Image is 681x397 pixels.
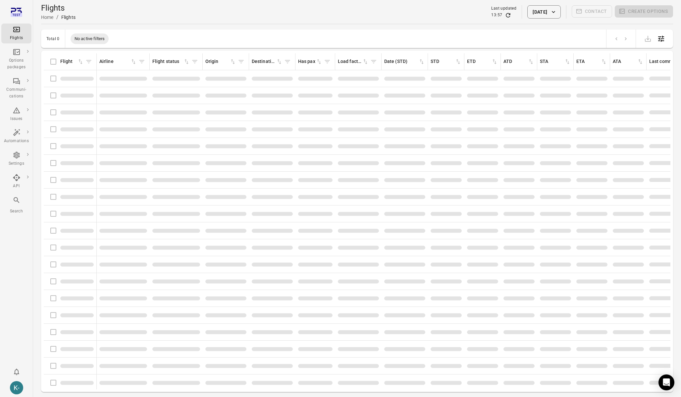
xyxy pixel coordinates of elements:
[540,58,571,65] div: Sort by STA in ascending order
[10,365,23,378] button: Notifications
[84,57,94,67] span: Filter by flight
[4,35,29,41] div: Flights
[236,57,246,67] span: Filter by origin
[505,12,511,19] button: Refresh data
[572,5,612,19] span: Please make a selection to create communications
[467,58,498,65] div: Sort by ETD in ascending order
[41,3,76,13] h1: Flights
[137,57,147,67] span: Filter by airline
[252,58,283,65] div: Sort by destination in ascending order
[641,35,655,41] span: Please make a selection to export
[369,57,379,67] span: Filter by load factor
[61,14,76,21] div: Flights
[615,5,673,19] span: Please make a selection to create an option package
[4,116,29,122] div: Issues
[1,172,31,192] a: API
[491,12,502,19] div: 13:57
[283,57,292,67] span: Filter by destination
[1,75,31,102] a: Communi-cations
[503,58,534,65] div: Sort by ATD in ascending order
[576,58,607,65] div: Sort by ETA in ascending order
[4,183,29,190] div: API
[4,138,29,144] div: Automations
[384,58,425,65] div: Sort by date (STD) in ascending order
[338,58,369,65] div: Sort by load factor in ascending order
[1,24,31,43] a: Flights
[152,58,190,65] div: Sort by flight status in ascending order
[4,160,29,167] div: Settings
[1,127,31,146] a: Automations
[4,208,29,215] div: Search
[1,46,31,73] a: Options packages
[190,57,200,67] span: Filter by flight status
[60,58,84,65] div: Sort by flight in ascending order
[205,58,236,65] div: Sort by origin in ascending order
[658,374,674,390] div: Open Intercom Messenger
[322,57,332,67] span: Filter by has pax
[4,86,29,100] div: Communi-cations
[527,5,560,19] button: [DATE]
[7,378,26,397] button: Kristinn - avilabs
[298,58,322,65] div: Sort by has pax in ascending order
[4,57,29,71] div: Options packages
[655,32,668,45] button: Open table configuration
[612,34,630,43] nav: pagination navigation
[71,35,109,42] span: No active filters
[46,36,60,41] div: Total 0
[431,58,461,65] div: Sort by STD in ascending order
[41,15,54,20] a: Home
[1,104,31,124] a: Issues
[491,5,516,12] div: Last updated
[41,13,76,21] nav: Breadcrumbs
[1,149,31,169] a: Settings
[613,58,644,65] div: Sort by ATA in ascending order
[1,194,31,216] button: Search
[56,13,59,21] li: /
[10,381,23,394] div: K-
[99,58,137,65] div: Sort by airline in ascending order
